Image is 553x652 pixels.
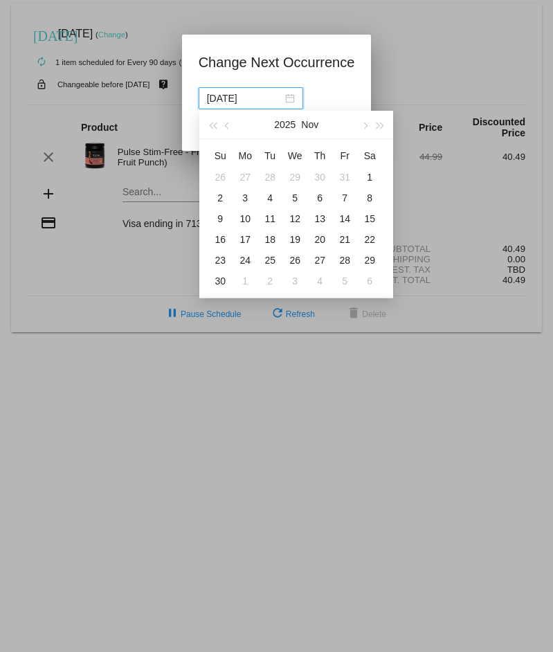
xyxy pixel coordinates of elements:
td: 11/3/2025 [233,188,257,208]
button: Nov [301,111,318,138]
th: Thu [307,145,332,167]
div: 30 [212,273,228,289]
div: 2 [262,273,278,289]
td: 11/1/2025 [357,167,382,188]
div: 6 [361,273,378,289]
td: 11/25/2025 [257,250,282,271]
div: 27 [311,252,328,269]
th: Fri [332,145,357,167]
td: 11/18/2025 [257,229,282,250]
div: 15 [361,210,378,227]
td: 11/22/2025 [357,229,382,250]
div: 10 [237,210,253,227]
th: Wed [282,145,307,167]
td: 11/19/2025 [282,229,307,250]
div: 1 [361,169,378,185]
td: 11/23/2025 [208,250,233,271]
div: 6 [311,190,328,206]
td: 11/4/2025 [257,188,282,208]
td: 12/2/2025 [257,271,282,291]
td: 11/5/2025 [282,188,307,208]
div: 4 [311,273,328,289]
button: Previous month (PageUp) [221,111,236,138]
td: 11/12/2025 [282,208,307,229]
h1: Change Next Occurrence [199,51,355,73]
div: 22 [361,231,378,248]
td: 11/30/2025 [208,271,233,291]
td: 10/27/2025 [233,167,257,188]
div: 31 [336,169,353,185]
button: Next year (Control + right) [372,111,388,138]
div: 5 [336,273,353,289]
button: Update [199,118,260,143]
th: Mon [233,145,257,167]
th: Tue [257,145,282,167]
div: 9 [212,210,228,227]
div: 20 [311,231,328,248]
div: 5 [287,190,303,206]
td: 10/31/2025 [332,167,357,188]
td: 11/27/2025 [307,250,332,271]
div: 29 [287,169,303,185]
td: 11/16/2025 [208,229,233,250]
button: Last year (Control + left) [205,111,220,138]
button: 2025 [274,111,296,138]
div: 13 [311,210,328,227]
td: 11/7/2025 [332,188,357,208]
td: 10/30/2025 [307,167,332,188]
td: 11/10/2025 [233,208,257,229]
div: 25 [262,252,278,269]
div: 3 [237,190,253,206]
td: 11/24/2025 [233,250,257,271]
td: 11/13/2025 [307,208,332,229]
input: Select date [207,91,282,106]
td: 11/11/2025 [257,208,282,229]
th: Sun [208,145,233,167]
td: 12/6/2025 [357,271,382,291]
td: 11/26/2025 [282,250,307,271]
td: 11/14/2025 [332,208,357,229]
td: 11/8/2025 [357,188,382,208]
div: 18 [262,231,278,248]
div: 29 [361,252,378,269]
div: 28 [262,169,278,185]
div: 1 [237,273,253,289]
div: 17 [237,231,253,248]
td: 12/1/2025 [233,271,257,291]
div: 8 [361,190,378,206]
td: 12/3/2025 [282,271,307,291]
td: 10/28/2025 [257,167,282,188]
td: 11/17/2025 [233,229,257,250]
div: 19 [287,231,303,248]
div: 26 [287,252,303,269]
td: 12/4/2025 [307,271,332,291]
td: 11/15/2025 [357,208,382,229]
div: 28 [336,252,353,269]
th: Sat [357,145,382,167]
td: 11/28/2025 [332,250,357,271]
div: 30 [311,169,328,185]
td: 11/6/2025 [307,188,332,208]
div: 16 [212,231,228,248]
td: 12/5/2025 [332,271,357,291]
div: 2 [212,190,228,206]
td: 10/29/2025 [282,167,307,188]
div: 27 [237,169,253,185]
div: 14 [336,210,353,227]
td: 11/2/2025 [208,188,233,208]
td: 11/9/2025 [208,208,233,229]
div: 12 [287,210,303,227]
td: 11/29/2025 [357,250,382,271]
button: Next month (PageDown) [356,111,372,138]
td: 11/21/2025 [332,229,357,250]
div: 4 [262,190,278,206]
div: 11 [262,210,278,227]
div: 26 [212,169,228,185]
div: 23 [212,252,228,269]
div: 24 [237,252,253,269]
div: 3 [287,273,303,289]
td: 11/20/2025 [307,229,332,250]
div: 7 [336,190,353,206]
div: 21 [336,231,353,248]
td: 10/26/2025 [208,167,233,188]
